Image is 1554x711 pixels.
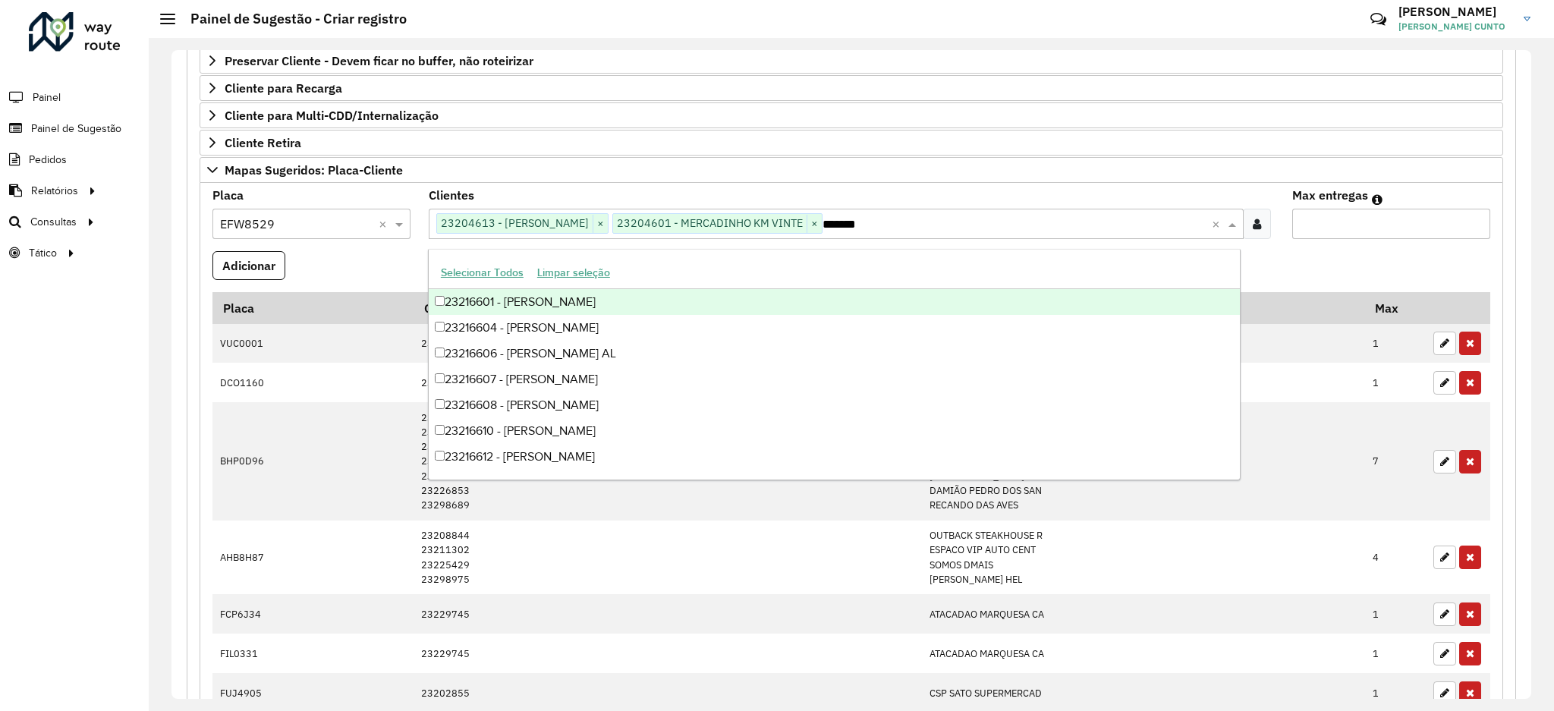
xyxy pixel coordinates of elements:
[200,102,1503,128] a: Cliente para Multi-CDD/Internalização
[1398,5,1512,19] h3: [PERSON_NAME]
[807,215,822,233] span: ×
[200,48,1503,74] a: Preservar Cliente - Devem ficar no buffer, não roteirizar
[1365,324,1426,363] td: 1
[1365,402,1426,520] td: 7
[30,214,77,230] span: Consultas
[429,341,1240,367] div: 23216606 - [PERSON_NAME] AL
[212,324,414,363] td: VUC0001
[414,363,922,402] td: 23230212
[225,109,439,121] span: Cliente para Multi-CDD/Internalização
[212,402,414,520] td: BHP0D96
[379,215,392,233] span: Clear all
[613,214,807,232] span: 23204601 - MERCADINHO KM VINTE
[29,245,57,261] span: Tático
[414,402,922,520] td: 23200133 23200183 23209278 23209959 23217147 23226853 23298689
[31,121,121,137] span: Painel de Sugestão
[437,214,593,232] span: 23204613 - [PERSON_NAME]
[429,186,474,204] label: Clientes
[225,55,533,67] span: Preservar Cliente - Devem ficar no buffer, não roteirizar
[212,251,285,280] button: Adicionar
[1212,215,1225,233] span: Clear all
[1365,292,1426,324] th: Max
[33,90,61,105] span: Painel
[414,594,922,634] td: 23229745
[212,594,414,634] td: FCP6J34
[414,324,922,363] td: 23230212
[429,418,1240,444] div: 23216610 - [PERSON_NAME]
[1365,634,1426,673] td: 1
[1365,521,1426,595] td: 4
[429,392,1240,418] div: 23216608 - [PERSON_NAME]
[429,470,1240,495] div: 23216614 - [PERSON_NAME]
[212,292,414,324] th: Placa
[1365,363,1426,402] td: 1
[593,215,608,233] span: ×
[922,594,1365,634] td: ATACADAO MARQUESA CA
[200,157,1503,183] a: Mapas Sugeridos: Placa-Cliente
[414,521,922,595] td: 23208844 23211302 23225429 23298975
[29,152,67,168] span: Pedidos
[1362,3,1395,36] a: Contato Rápido
[1365,594,1426,634] td: 1
[429,289,1240,315] div: 23216601 - [PERSON_NAME]
[212,363,414,402] td: DCO1160
[212,186,244,204] label: Placa
[225,164,403,176] span: Mapas Sugeridos: Placa-Cliente
[429,444,1240,470] div: 23216612 - [PERSON_NAME]
[414,634,922,673] td: 23229745
[429,315,1240,341] div: 23216604 - [PERSON_NAME]
[225,82,342,94] span: Cliente para Recarga
[225,137,301,149] span: Cliente Retira
[434,261,530,285] button: Selecionar Todos
[175,11,407,27] h2: Painel de Sugestão - Criar registro
[200,130,1503,156] a: Cliente Retira
[922,634,1365,673] td: ATACADAO MARQUESA CA
[212,521,414,595] td: AHB8H87
[212,634,414,673] td: FIL0331
[31,183,78,199] span: Relatórios
[1292,186,1368,204] label: Max entregas
[429,367,1240,392] div: 23216607 - [PERSON_NAME]
[1398,20,1512,33] span: [PERSON_NAME] CUNTO
[428,249,1241,480] ng-dropdown-panel: Options list
[414,292,922,324] th: Código Cliente
[1372,193,1383,206] em: Máximo de clientes que serão colocados na mesma rota com os clientes informados
[530,261,617,285] button: Limpar seleção
[200,75,1503,101] a: Cliente para Recarga
[922,521,1365,595] td: OUTBACK STEAKHOUSE R ESPACO VIP AUTO CENT SOMOS DMAIS [PERSON_NAME] HEL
